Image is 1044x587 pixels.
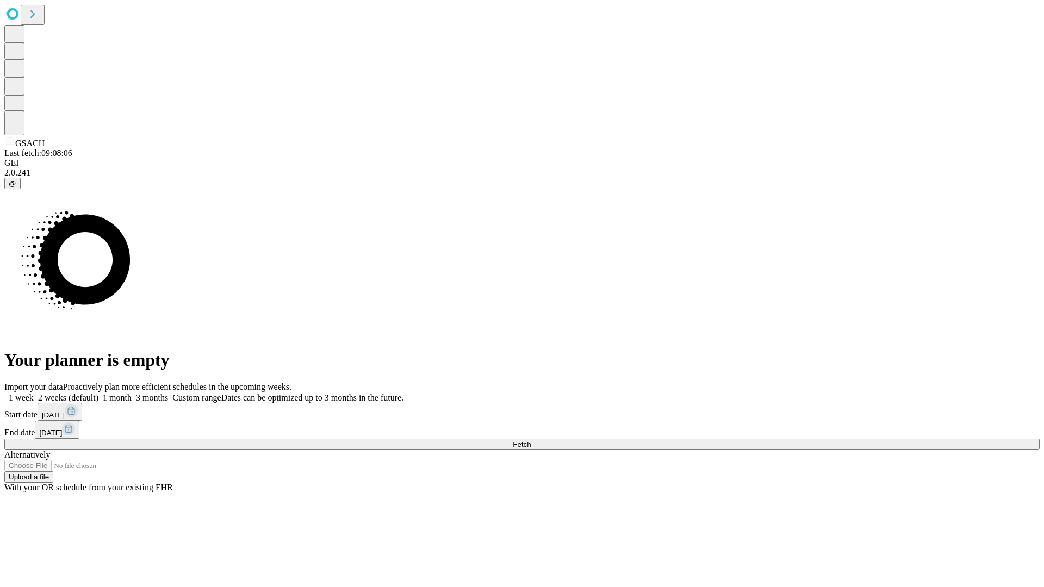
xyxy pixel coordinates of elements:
[35,421,79,439] button: [DATE]
[4,483,173,492] span: With your OR schedule from your existing EHR
[4,148,72,158] span: Last fetch: 09:08:06
[136,393,168,402] span: 3 months
[221,393,403,402] span: Dates can be optimized up to 3 months in the future.
[42,411,65,419] span: [DATE]
[4,382,63,391] span: Import your data
[38,393,98,402] span: 2 weeks (default)
[15,139,45,148] span: GSACH
[513,440,531,448] span: Fetch
[63,382,291,391] span: Proactively plan more efficient schedules in the upcoming weeks.
[39,429,62,437] span: [DATE]
[4,439,1040,450] button: Fetch
[9,179,16,188] span: @
[4,158,1040,168] div: GEI
[103,393,132,402] span: 1 month
[4,178,21,189] button: @
[4,168,1040,178] div: 2.0.241
[9,393,34,402] span: 1 week
[4,421,1040,439] div: End date
[4,450,50,459] span: Alternatively
[4,350,1040,370] h1: Your planner is empty
[38,403,82,421] button: [DATE]
[4,471,53,483] button: Upload a file
[4,403,1040,421] div: Start date
[172,393,221,402] span: Custom range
